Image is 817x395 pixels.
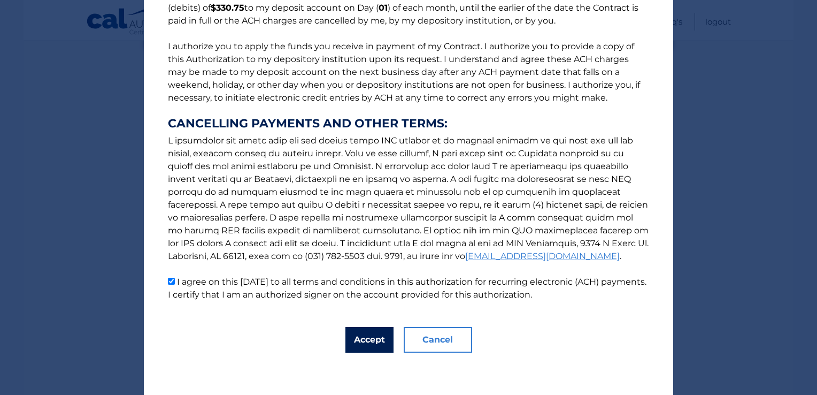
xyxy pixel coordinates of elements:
a: [EMAIL_ADDRESS][DOMAIN_NAME] [465,251,620,261]
b: $330.75 [211,3,244,13]
b: 01 [379,3,388,13]
button: Cancel [404,327,472,353]
strong: CANCELLING PAYMENTS AND OTHER TERMS: [168,117,649,130]
label: I agree on this [DATE] to all terms and conditions in this authorization for recurring electronic... [168,277,646,300]
button: Accept [345,327,394,353]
